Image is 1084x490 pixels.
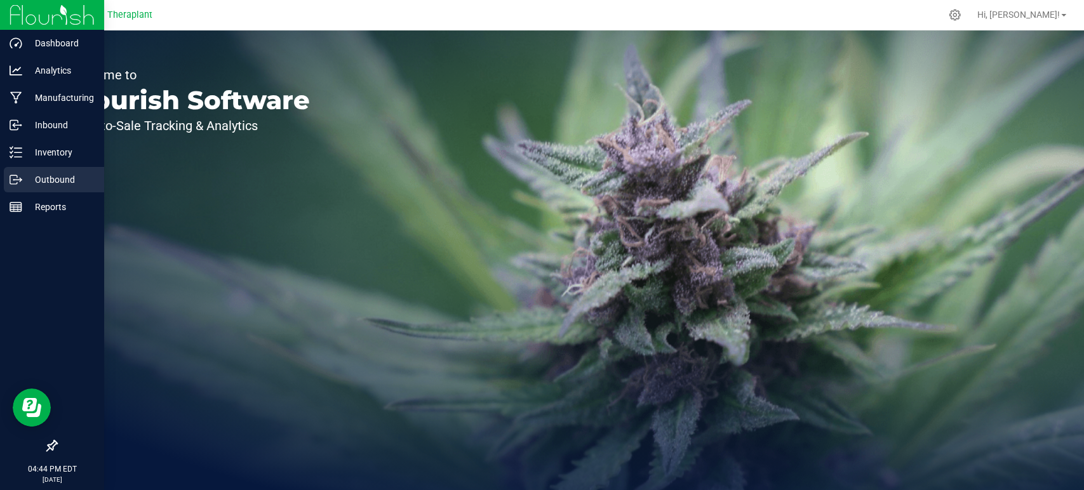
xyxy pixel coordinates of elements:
[10,91,22,104] inline-svg: Manufacturing
[22,172,98,187] p: Outbound
[22,36,98,51] p: Dashboard
[6,463,98,475] p: 04:44 PM EDT
[10,173,22,186] inline-svg: Outbound
[10,201,22,213] inline-svg: Reports
[69,88,310,113] p: Flourish Software
[10,37,22,50] inline-svg: Dashboard
[22,63,98,78] p: Analytics
[977,10,1060,20] span: Hi, [PERSON_NAME]!
[22,199,98,215] p: Reports
[69,69,310,81] p: Welcome to
[22,145,98,160] p: Inventory
[22,90,98,105] p: Manufacturing
[107,10,152,20] span: Theraplant
[6,475,98,484] p: [DATE]
[10,119,22,131] inline-svg: Inbound
[10,64,22,77] inline-svg: Analytics
[22,117,98,133] p: Inbound
[10,146,22,159] inline-svg: Inventory
[13,388,51,427] iframe: Resource center
[947,9,963,21] div: Manage settings
[69,119,310,132] p: Seed-to-Sale Tracking & Analytics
